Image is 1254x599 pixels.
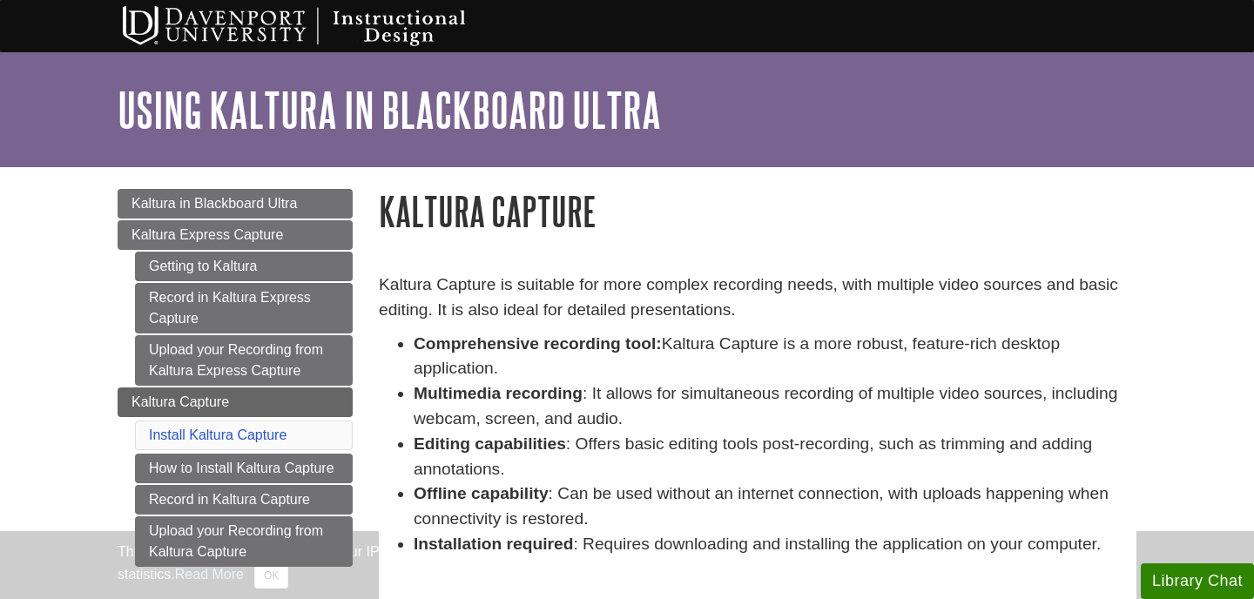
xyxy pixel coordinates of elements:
[118,83,661,137] a: Using Kaltura in Blackboard Ultra
[414,532,1136,557] li: : Requires downloading and installing the application on your computer.
[135,516,353,567] a: Upload your Recording from Kaltura Capture
[118,189,353,219] a: Kaltura in Blackboard Ultra
[1141,563,1254,599] button: Library Chat
[414,432,1136,482] li: : Offers basic editing tools post-recording, such as trimming and adding annotations.
[414,334,662,353] strong: Comprehensive recording tool:
[379,273,1136,323] p: Kaltura Capture is suitable for more complex recording needs, with multiple video sources and bas...
[414,384,583,402] strong: Multimedia recording
[131,227,283,242] span: Kaltura Express Capture
[131,196,297,211] span: Kaltura in Blackboard Ultra
[414,484,549,502] strong: Offline capability
[118,220,353,250] a: Kaltura Express Capture
[118,189,353,567] div: Guide Page Menu
[414,381,1136,432] li: : It allows for simultaneous recording of multiple video sources, including webcam, screen, and a...
[135,335,353,386] a: Upload your Recording from Kaltura Express Capture
[118,387,353,417] a: Kaltura Capture
[379,189,1136,233] h1: Kaltura Capture
[414,434,566,453] strong: Editing capabilities
[414,481,1136,532] li: : Can be used without an internet connection, with uploads happening when connectivity is restored.
[414,535,573,553] strong: Installation required
[135,454,353,483] a: How to Install Kaltura Capture
[414,332,1136,382] li: Kaltura Capture is a more robust, feature-rich desktop application.
[135,283,353,333] a: Record in Kaltura Express Capture
[135,485,353,515] a: Record in Kaltura Capture
[149,427,287,442] a: Install Kaltura Capture
[131,394,229,409] span: Kaltura Capture
[135,252,353,281] a: Getting to Kaltura
[109,4,527,48] img: Davenport University Instructional Design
